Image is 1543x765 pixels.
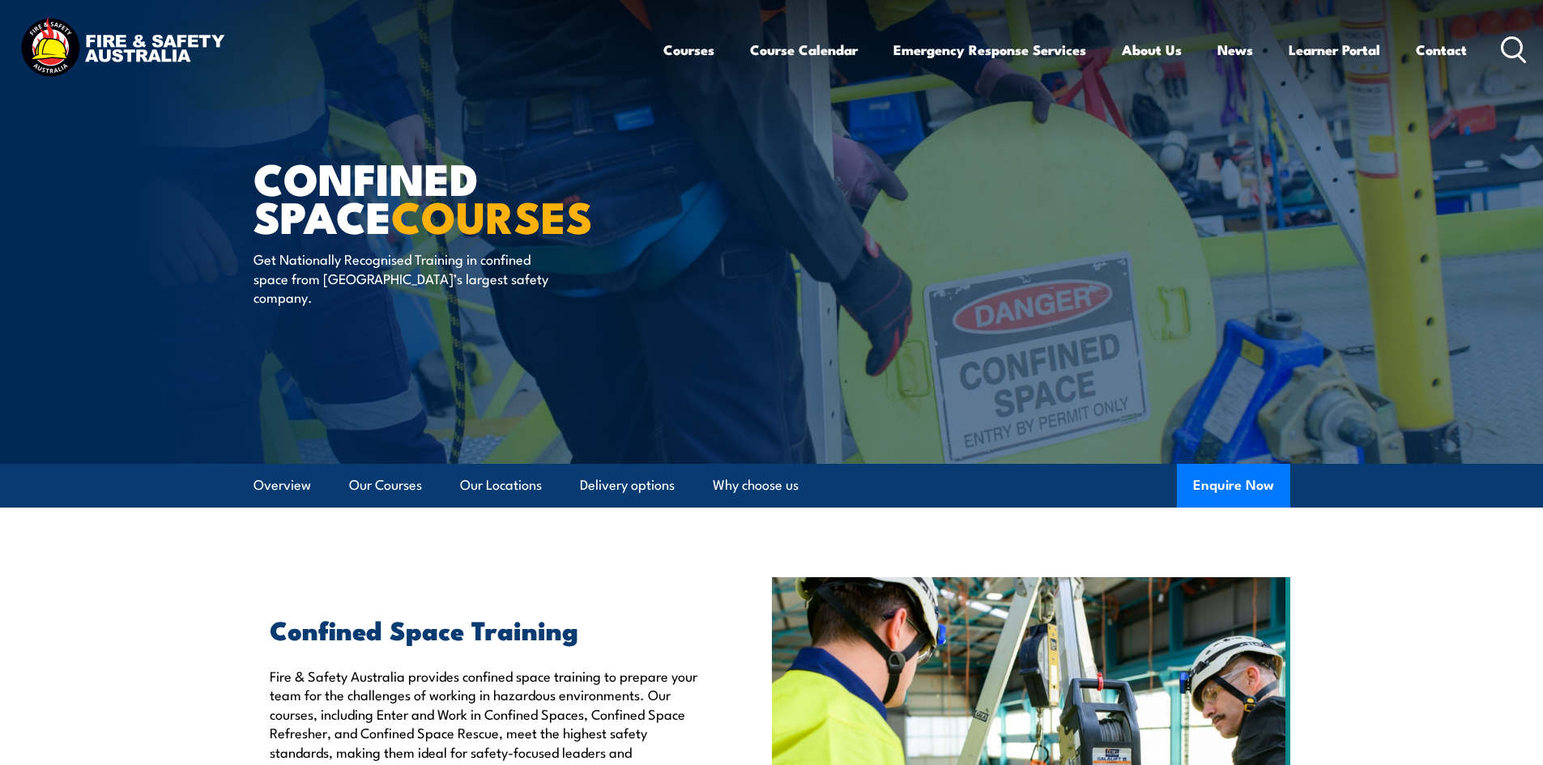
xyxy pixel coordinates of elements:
h2: Confined Space Training [270,618,697,640]
p: Get Nationally Recognised Training in confined space from [GEOGRAPHIC_DATA]’s largest safety comp... [254,249,549,306]
a: Overview [254,464,311,507]
a: News [1217,28,1253,71]
a: About Us [1122,28,1182,71]
a: Emergency Response Services [893,28,1086,71]
a: Learner Portal [1289,28,1380,71]
a: Contact [1416,28,1467,71]
button: Enquire Now [1177,464,1290,508]
a: Course Calendar [750,28,858,71]
a: Courses [663,28,714,71]
a: Our Courses [349,464,422,507]
a: Our Locations [460,464,542,507]
h1: Confined Space [254,159,654,234]
strong: COURSES [391,181,593,249]
a: Delivery options [580,464,675,507]
a: Why choose us [713,464,799,507]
